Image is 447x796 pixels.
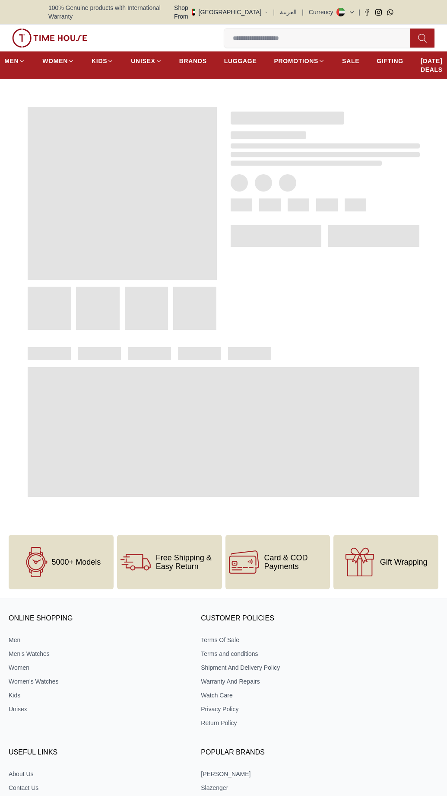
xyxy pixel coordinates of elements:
button: Shop From[GEOGRAPHIC_DATA] [174,3,268,21]
span: WOMEN [42,57,68,65]
a: Privacy Policy [201,705,374,713]
a: Warranty And Repairs [201,677,374,686]
a: BRANDS [179,53,207,69]
a: Terms Of Sale [201,636,374,644]
button: العربية [280,8,297,16]
a: [PERSON_NAME] [201,770,374,778]
a: Women's Watches [9,677,182,686]
span: Gift Wrapping [380,558,428,566]
h3: CUSTOMER POLICIES [201,612,374,625]
a: Slazenger [201,783,374,792]
span: BRANDS [179,57,207,65]
span: 5000+ Models [52,558,101,566]
a: Whatsapp [387,9,393,16]
span: | [302,8,304,16]
a: Men [9,636,182,644]
a: Return Policy [201,719,374,727]
span: UNISEX [131,57,155,65]
h3: Popular Brands [201,746,374,759]
a: LUGGAGE [224,53,257,69]
span: LUGGAGE [224,57,257,65]
a: Contact Us [9,783,182,792]
span: GIFTING [377,57,403,65]
a: PROMOTIONS [274,53,325,69]
a: [DATE] DEALS [421,53,443,77]
a: KIDS [92,53,114,69]
a: Men's Watches [9,649,182,658]
span: | [358,8,360,16]
a: Kids [9,691,182,700]
span: MEN [4,57,19,65]
a: GIFTING [377,53,403,69]
a: Facebook [364,9,370,16]
a: UNISEX [131,53,162,69]
a: Instagram [375,9,382,16]
img: United Arab Emirates [192,9,195,16]
span: PROMOTIONS [274,57,318,65]
a: About Us [9,770,182,778]
span: KIDS [92,57,107,65]
img: ... [12,29,87,48]
span: [DATE] DEALS [421,57,443,74]
span: Card & COD Payments [264,553,327,571]
h3: ONLINE SHOPPING [9,612,182,625]
a: WOMEN [42,53,74,69]
span: 100% Genuine products with International Warranty [48,3,174,21]
span: | [273,8,275,16]
a: Unisex [9,705,182,713]
h3: USEFUL LINKS [9,746,182,759]
a: Watch Care [201,691,374,700]
span: SALE [342,57,359,65]
a: Shipment And Delivery Policy [201,663,374,672]
div: Currency [309,8,337,16]
a: MEN [4,53,25,69]
a: SALE [342,53,359,69]
a: Terms and conditions [201,649,374,658]
a: Women [9,663,182,672]
span: Free Shipping & Easy Return [156,553,219,571]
